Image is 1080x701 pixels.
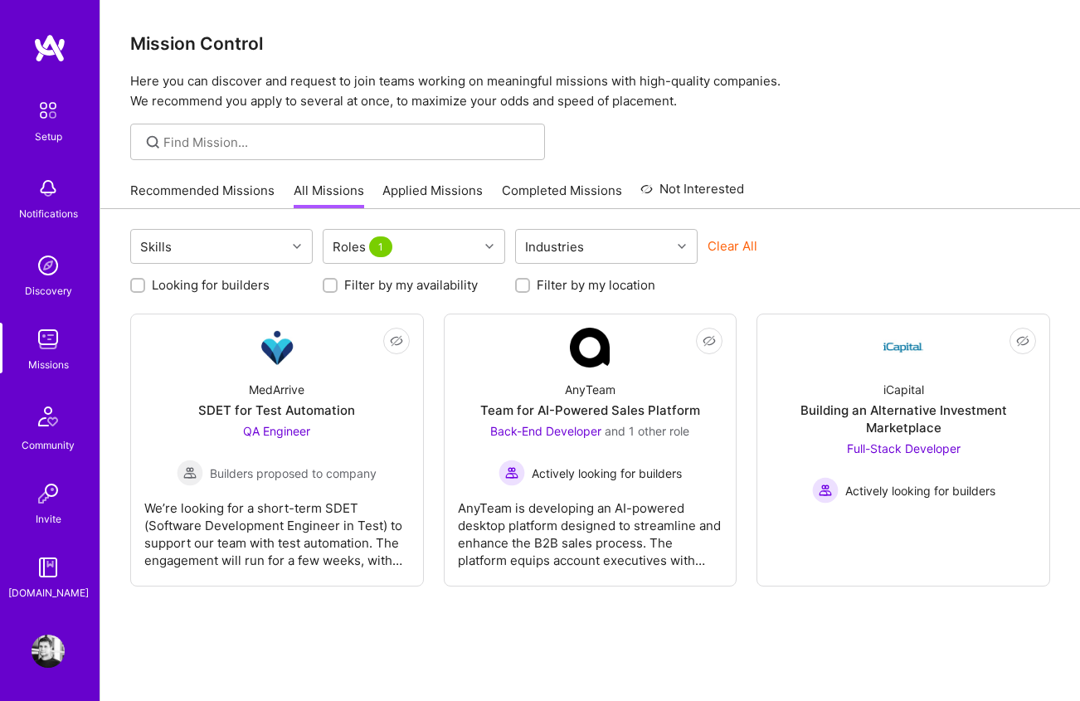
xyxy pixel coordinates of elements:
span: 1 [369,236,392,257]
div: [DOMAIN_NAME] [8,584,89,601]
span: Builders proposed to company [210,465,377,482]
span: Actively looking for builders [845,482,995,499]
img: Actively looking for builders [812,477,839,504]
img: Company Logo [257,328,297,368]
img: teamwork [32,323,65,356]
button: Clear All [708,237,757,255]
a: Company LogoMedArriveSDET for Test AutomationQA Engineer Builders proposed to companyBuilders pro... [144,328,410,572]
img: logo [33,33,66,63]
div: Missions [28,356,69,373]
a: Completed Missions [502,182,622,209]
div: AnyTeam [565,381,615,398]
i: icon Chevron [678,242,686,251]
img: Builders proposed to company [177,460,203,486]
img: User Avatar [32,635,65,668]
img: setup [31,93,66,128]
a: Company LogoAnyTeamTeam for AI-Powered Sales PlatformBack-End Developer and 1 other roleActively ... [458,328,723,572]
span: Full-Stack Developer [847,441,961,455]
div: Notifications [19,205,78,222]
label: Looking for builders [152,276,270,294]
img: discovery [32,249,65,282]
p: Here you can discover and request to join teams working on meaningful missions with high-quality ... [130,71,1050,111]
div: AnyTeam is developing an AI-powered desktop platform designed to streamline and enhance the B2B s... [458,486,723,569]
div: Team for AI-Powered Sales Platform [480,402,700,419]
input: Find Mission... [163,134,533,151]
img: Actively looking for builders [499,460,525,486]
i: icon Chevron [485,242,494,251]
img: bell [32,172,65,205]
img: Company Logo [883,328,923,368]
a: Not Interested [640,179,744,209]
label: Filter by my availability [344,276,478,294]
div: Building an Alternative Investment Marketplace [771,402,1036,436]
i: icon EyeClosed [703,334,716,348]
img: guide book [32,551,65,584]
div: Skills [136,235,176,259]
div: SDET for Test Automation [198,402,355,419]
img: Community [28,397,68,436]
div: Industries [521,235,588,259]
span: Actively looking for builders [532,465,682,482]
i: icon SearchGrey [144,133,163,152]
a: User Avatar [27,635,69,668]
div: Invite [36,510,61,528]
div: Community [22,436,75,454]
div: Roles [328,235,400,259]
i: icon EyeClosed [1016,334,1029,348]
a: Recommended Missions [130,182,275,209]
div: MedArrive [249,381,304,398]
span: and 1 other role [605,424,689,438]
label: Filter by my location [537,276,655,294]
a: Applied Missions [382,182,483,209]
div: Discovery [25,282,72,299]
h3: Mission Control [130,33,1050,54]
a: All Missions [294,182,364,209]
div: iCapital [883,381,924,398]
a: Company LogoiCapitalBuilding an Alternative Investment MarketplaceFull-Stack Developer Actively l... [771,328,1036,572]
span: Back-End Developer [490,424,601,438]
div: We’re looking for a short-term SDET (Software Development Engineer in Test) to support our team w... [144,486,410,569]
img: Invite [32,477,65,510]
span: QA Engineer [243,424,310,438]
img: Company Logo [570,328,610,368]
i: icon EyeClosed [390,334,403,348]
div: Setup [35,128,62,145]
i: icon Chevron [293,242,301,251]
